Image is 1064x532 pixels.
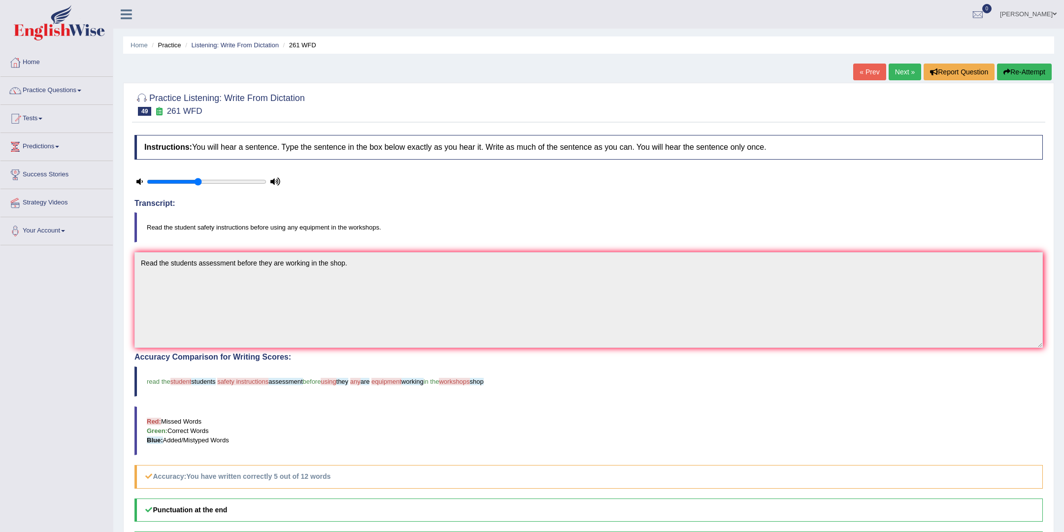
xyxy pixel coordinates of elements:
[191,41,279,49] a: Listening: Write From Dictation
[281,40,316,50] li: 261 WFD
[147,418,161,425] b: Red:
[268,378,302,385] span: assessment
[147,436,163,444] b: Blue:
[0,133,113,158] a: Predictions
[336,378,349,385] span: they
[134,135,1043,160] h4: You will hear a sentence. Type the sentence in the box below exactly as you hear it. Write as muc...
[470,378,484,385] span: shop
[439,378,469,385] span: workshops
[0,49,113,73] a: Home
[147,427,167,434] b: Green:
[154,107,164,116] small: Exam occurring question
[997,64,1052,80] button: Re-Attempt
[0,217,113,242] a: Your Account
[853,64,886,80] a: « Prev
[149,40,181,50] li: Practice
[371,378,401,385] span: equipment
[167,106,202,116] small: 261 WFD
[138,107,151,116] span: 49
[0,161,113,186] a: Success Stories
[191,378,215,385] span: students
[134,212,1043,242] blockquote: Read the student safety instructions before using any equipment in the workshops.
[321,378,336,385] span: using
[401,378,424,385] span: working
[186,472,331,480] b: You have written correctly 5 out of 12 words
[144,143,192,151] b: Instructions:
[0,105,113,130] a: Tests
[131,41,148,49] a: Home
[134,91,305,116] h2: Practice Listening: Write From Dictation
[424,378,439,385] span: in the
[0,77,113,101] a: Practice Questions
[303,378,321,385] span: before
[889,64,921,80] a: Next »
[134,353,1043,362] h4: Accuracy Comparison for Writing Scores:
[134,199,1043,208] h4: Transcript:
[134,499,1043,522] h5: Punctuation at the end
[982,4,992,13] span: 0
[924,64,995,80] button: Report Question
[350,378,361,385] span: any
[217,378,268,385] span: safety instructions
[147,378,170,385] span: read the
[134,406,1043,455] blockquote: Missed Words Correct Words Added/Mistyped Words
[134,465,1043,488] h5: Accuracy:
[361,378,370,385] span: are
[170,378,192,385] span: student
[0,189,113,214] a: Strategy Videos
